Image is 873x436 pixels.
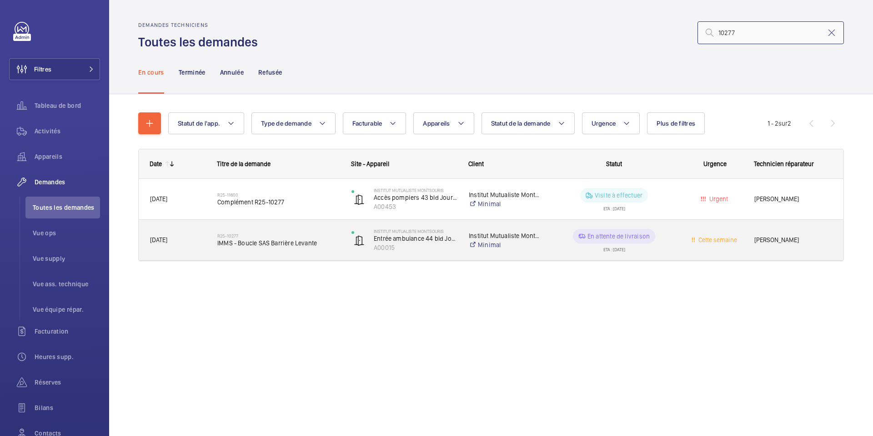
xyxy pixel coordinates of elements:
[351,160,389,167] span: Site - Appareil
[150,160,162,167] div: Date
[217,160,271,167] span: Titre de la demande
[603,203,625,211] div: ETA : [DATE]
[35,403,100,412] span: Bilans
[374,243,457,252] p: A00015
[587,232,650,241] p: En attente de livraison
[374,193,457,202] p: Accès pompiers 43 bld Jourdan - Portail 2 battants - Battante métallique 2 battants
[697,21,844,44] input: Chercher par numéro demande ou de devis
[354,194,365,205] img: automatic_door.svg
[595,191,642,200] p: Visite à effectuer
[35,152,100,161] span: Appareils
[657,120,695,127] span: Plus de filtres
[343,112,406,134] button: Facturable
[150,236,167,243] span: [DATE]
[469,190,541,199] p: Institut Mutualiste Montsouris
[150,195,167,203] span: [DATE]
[491,120,551,127] span: Statut de la demande
[217,198,340,207] span: Complément R25-10277
[352,120,382,127] span: Facturable
[423,120,450,127] span: Appareils
[768,120,791,127] span: 1 - 2 2
[754,194,832,204] span: [PERSON_NAME]
[374,188,457,193] p: Institut Mutualiste Montsouris
[217,192,340,198] h2: R25-11600
[35,327,100,336] span: Facturation
[35,177,100,187] span: Demandes
[754,160,814,167] span: Technicien réparateur
[469,199,541,208] a: Minimal
[582,112,640,134] button: Urgence
[468,160,484,167] span: Client
[217,238,340,248] span: IMMS - Boucle SAS Barrière Levante
[697,236,737,243] span: Cette semaine
[469,231,541,240] p: Institut Mutualiste Montsouris
[168,112,244,134] button: Statut de l'app.
[33,305,100,314] span: Vue équipe répar.
[778,120,788,127] span: sur
[35,352,100,361] span: Heures supp.
[647,112,705,134] button: Plus de filtres
[374,228,457,234] p: Institut Mutualiste Montsouris
[261,120,311,127] span: Type de demande
[482,112,575,134] button: Statut de la demande
[754,235,832,245] span: [PERSON_NAME]
[592,120,616,127] span: Urgence
[139,179,843,220] div: Press SPACE to select this row.
[217,233,340,238] h2: R25-10277
[354,235,365,246] img: automatic_door.svg
[469,240,541,249] a: Minimal
[34,65,51,74] span: Filtres
[33,228,100,238] span: Vue ops
[33,279,100,289] span: Vue ass. technique
[251,112,336,134] button: Type de demande
[707,195,728,203] span: Urgent
[9,58,100,80] button: Filtres
[35,378,100,387] span: Réserves
[138,68,164,77] p: En cours
[138,34,263,51] h1: Toutes les demandes
[138,22,263,28] h2: Demandes techniciens
[606,160,622,167] span: Statut
[35,101,100,110] span: Tableau de bord
[603,243,625,252] div: ETA : [DATE]
[703,160,727,167] span: Urgence
[220,68,244,77] p: Annulée
[413,112,474,134] button: Appareils
[374,202,457,211] p: A00453
[374,234,457,243] p: Entrée ambulance 44 bld Jourdan - LBA 6 - Barrière
[33,203,100,212] span: Toutes les demandes
[35,127,100,136] span: Activités
[179,68,206,77] p: Terminée
[258,68,282,77] p: Refusée
[33,254,100,263] span: Vue supply
[178,120,220,127] span: Statut de l'app.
